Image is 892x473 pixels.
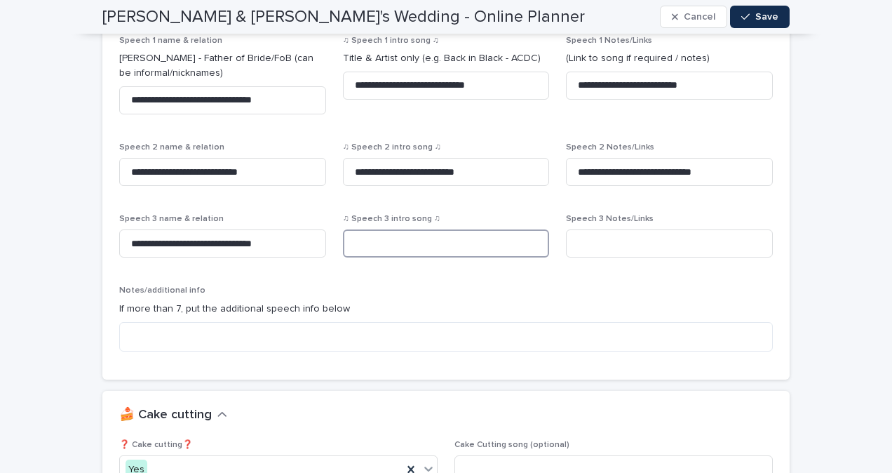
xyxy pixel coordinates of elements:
[119,143,224,152] span: Speech 2 name & relation
[684,12,715,22] span: Cancel
[566,36,652,45] span: Speech 1 Notes/Links
[102,7,585,27] h2: [PERSON_NAME] & [PERSON_NAME]'s Wedding - Online Planner
[119,51,326,81] p: [PERSON_NAME] - Father of Bride/FoB (can be informal/nicknames)
[119,302,773,317] p: If more than 7, put the additional speech info below
[343,215,440,223] span: ♫ Speech 3 intro song ♫
[566,143,654,152] span: Speech 2 Notes/Links
[119,286,205,295] span: Notes/additional info
[119,408,227,423] button: 🍰 Cake cutting
[566,215,654,223] span: Speech 3 Notes/Links
[343,51,550,66] p: Title & Artist only (e.g. Back in Black - ACDC)
[119,36,222,45] span: Speech 1 name & relation
[755,12,778,22] span: Save
[730,6,790,28] button: Save
[454,441,569,449] span: Cake Cutting song (optional)
[343,36,439,45] span: ♫ Speech 1 intro song ♫
[119,215,224,223] span: Speech 3 name & relation
[119,408,212,423] h2: 🍰 Cake cutting
[660,6,727,28] button: Cancel
[343,143,441,152] span: ♫ Speech 2 intro song ♫
[119,441,193,449] span: ❓ Cake cutting❓
[566,51,773,66] p: (Link to song if required / notes)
